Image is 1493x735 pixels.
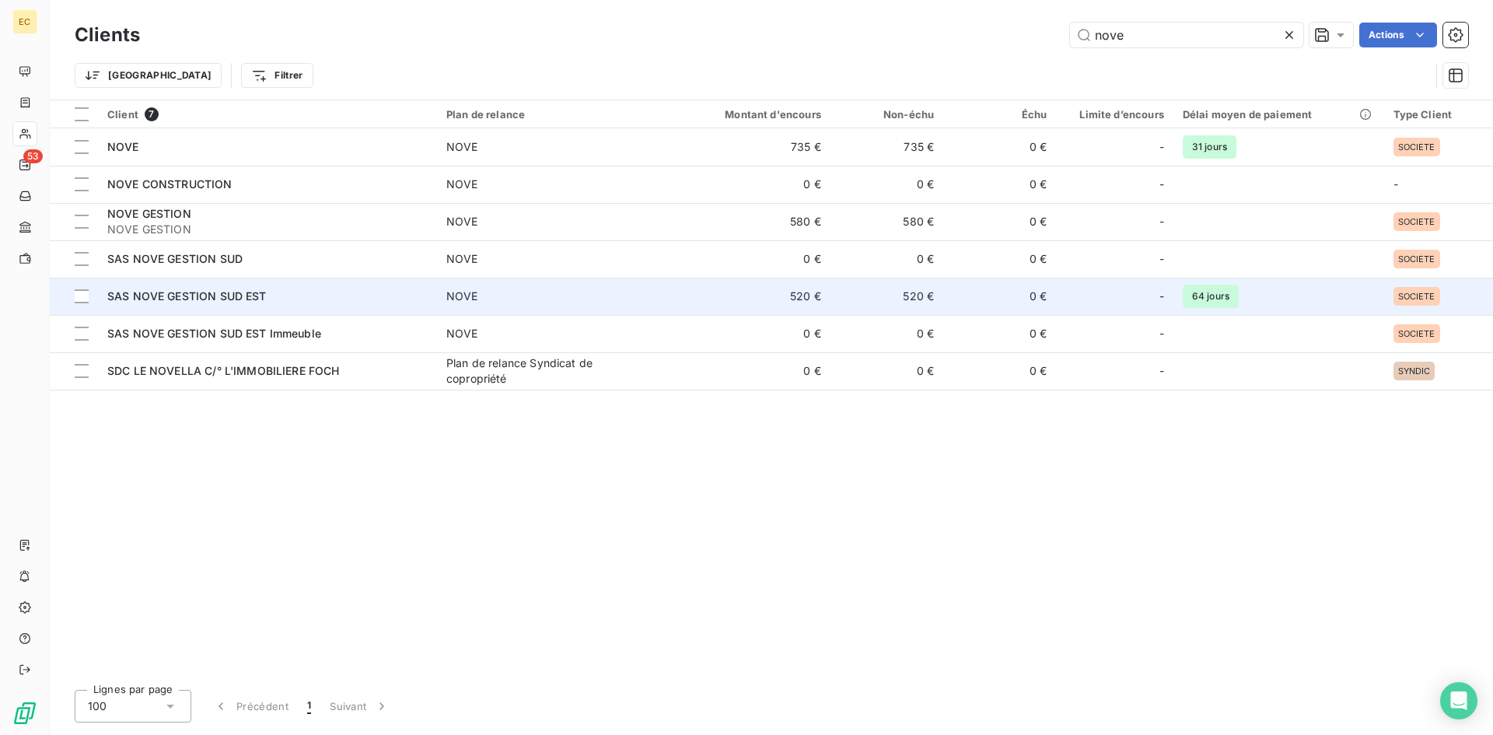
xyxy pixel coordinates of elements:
[943,203,1056,240] td: 0 €
[75,21,140,49] h3: Clients
[107,364,340,377] span: SDC LE NOVELLA C/° L'IMMOBILIERE FOCH
[1393,108,1484,121] div: Type Client
[446,326,478,341] div: NOVE
[107,140,139,153] span: NOVE
[23,149,43,163] span: 53
[679,166,830,203] td: 0 €
[679,240,830,278] td: 0 €
[12,9,37,34] div: EC
[298,690,320,723] button: 1
[1398,254,1435,264] span: SOCIETE
[145,107,159,121] span: 7
[1159,363,1164,379] span: -
[75,63,222,88] button: [GEOGRAPHIC_DATA]
[830,352,943,390] td: 0 €
[107,252,243,265] span: SAS NOVE GESTION SUD
[943,315,1056,352] td: 0 €
[446,251,478,267] div: NOVE
[830,240,943,278] td: 0 €
[1398,329,1435,338] span: SOCIETE
[943,166,1056,203] td: 0 €
[679,315,830,352] td: 0 €
[1398,292,1435,301] span: SOCIETE
[307,698,311,714] span: 1
[830,278,943,315] td: 520 €
[1440,682,1477,719] div: Open Intercom Messenger
[446,108,670,121] div: Plan de relance
[107,177,233,191] span: NOVE CONSTRUCTION
[679,352,830,390] td: 0 €
[320,690,399,723] button: Suivant
[1393,177,1398,191] span: -
[679,278,830,315] td: 520 €
[943,352,1056,390] td: 0 €
[107,207,191,220] span: NOVE GESTION
[1398,366,1431,376] span: SYNDIC
[446,139,478,155] div: NOVE
[1159,177,1164,192] span: -
[953,108,1047,121] div: Échu
[1159,139,1164,155] span: -
[830,128,943,166] td: 735 €
[107,327,321,340] span: SAS NOVE GESTION SUD EST Immeuble
[1066,108,1164,121] div: Limite d’encours
[1359,23,1437,47] button: Actions
[1159,251,1164,267] span: -
[1183,285,1239,308] span: 64 jours
[943,278,1056,315] td: 0 €
[679,128,830,166] td: 735 €
[679,203,830,240] td: 580 €
[241,63,313,88] button: Filtrer
[840,108,934,121] div: Non-échu
[1398,142,1435,152] span: SOCIETE
[1159,326,1164,341] span: -
[943,128,1056,166] td: 0 €
[204,690,298,723] button: Précédent
[1183,135,1236,159] span: 31 jours
[107,289,267,303] span: SAS NOVE GESTION SUD EST
[446,289,478,304] div: NOVE
[1183,108,1375,121] div: Délai moyen de paiement
[446,355,641,387] div: Plan de relance Syndicat de copropriété
[1159,289,1164,304] span: -
[688,108,821,121] div: Montant d'encours
[12,701,37,726] img: Logo LeanPay
[830,315,943,352] td: 0 €
[446,214,478,229] div: NOVE
[107,108,138,121] span: Client
[107,222,428,237] span: NOVE GESTION
[88,698,107,714] span: 100
[446,177,478,192] div: NOVE
[830,166,943,203] td: 0 €
[1398,217,1435,226] span: SOCIETE
[1159,214,1164,229] span: -
[830,203,943,240] td: 580 €
[1070,23,1303,47] input: Rechercher
[943,240,1056,278] td: 0 €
